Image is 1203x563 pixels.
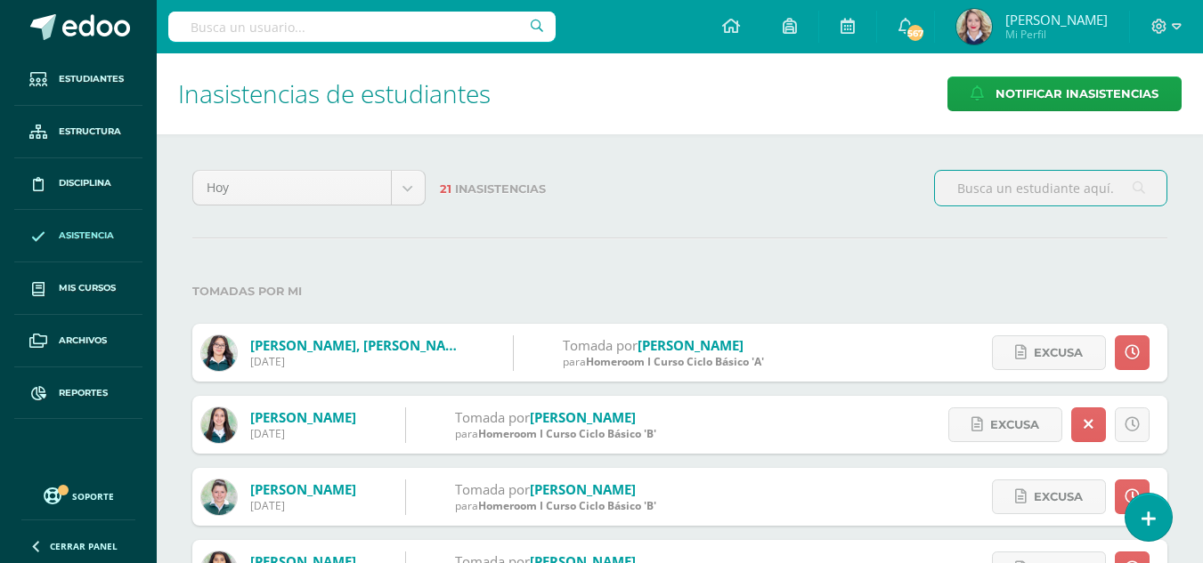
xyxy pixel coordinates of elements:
span: Archivos [59,334,107,348]
a: Asistencia [14,210,142,262]
input: Busca un estudiante aquí... [935,171,1166,205]
a: [PERSON_NAME] [250,480,356,498]
a: Reportes [14,367,142,420]
span: Homeroom I Curso Ciclo Básico 'A' [586,354,764,369]
div: [DATE] [250,426,356,441]
span: Tomada por [455,408,530,426]
a: [PERSON_NAME] [530,408,636,426]
span: 21 [440,182,451,196]
span: Estudiantes [59,72,124,86]
span: Inasistencias de estudiantes [178,76,491,110]
span: Tomada por [563,336,638,354]
a: Archivos [14,315,142,367]
span: 567 [906,23,925,43]
div: para [455,498,656,513]
a: [PERSON_NAME] [530,480,636,498]
input: Busca un usuario... [168,12,556,42]
img: 65d99a19c39c12b8dde6f721c6222d79.png [201,335,237,371]
span: Homeroom I Curso Ciclo Básico 'B' [478,498,656,513]
span: Asistencia [59,229,114,243]
span: Mis cursos [59,281,116,295]
span: Tomada por [455,480,530,498]
span: Cerrar panel [50,540,118,552]
img: c3ba4bc82f539d18ce1ea45118c47ae0.png [956,9,992,44]
span: [PERSON_NAME] [1005,11,1108,28]
a: Mis cursos [14,262,142,315]
span: Reportes [59,386,108,400]
label: Tomadas por mi [192,273,1167,310]
img: e4c6e5d8f8abc7418b24cac143190673.png [201,407,237,443]
a: Notificar Inasistencias [947,76,1182,111]
a: [PERSON_NAME] [250,408,356,426]
a: [PERSON_NAME] [638,336,744,354]
div: [DATE] [250,498,356,513]
span: Hoy [207,171,378,205]
a: [PERSON_NAME], [PERSON_NAME] [250,336,469,354]
div: para [455,426,656,441]
div: para [563,354,764,369]
span: Homeroom I Curso Ciclo Básico 'B' [478,426,656,441]
span: Notificar Inasistencias [996,77,1158,110]
a: Excusa [992,479,1106,514]
span: Excusa [1034,480,1083,513]
a: Disciplina [14,158,142,211]
a: Estructura [14,106,142,158]
span: Soporte [72,490,114,503]
span: Disciplina [59,176,111,190]
a: Excusa [948,407,1062,442]
span: Excusa [1034,336,1083,369]
a: Hoy [193,171,425,205]
span: Estructura [59,125,121,139]
span: Mi Perfil [1005,27,1108,42]
a: Soporte [21,483,135,507]
span: Inasistencias [455,182,546,196]
a: Estudiantes [14,53,142,106]
div: [DATE] [250,354,464,369]
a: Excusa [992,335,1106,370]
img: 373331f9ba9c076e2b8394cdea443622.png [201,479,237,515]
span: Excusa [990,408,1039,441]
